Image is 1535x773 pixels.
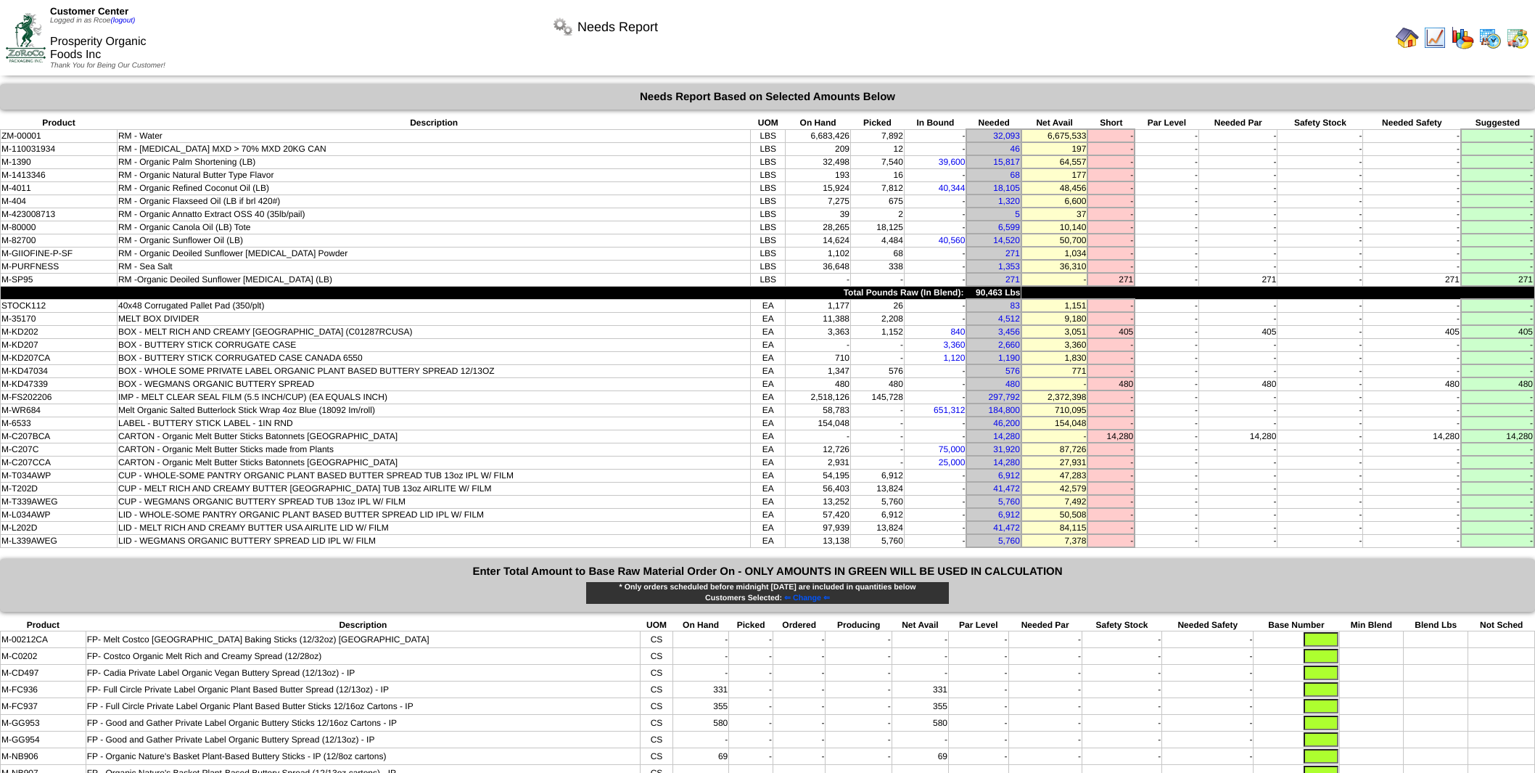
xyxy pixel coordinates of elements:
[998,470,1020,480] a: 6,912
[1461,325,1534,338] td: 405
[1423,26,1446,49] img: line_graph.gif
[1199,208,1277,221] td: -
[117,364,750,377] td: BOX - WHOLE SOME PRIVATE LABEL ORGANIC PLANT BASED BUTTERY SPREAD 12/13OZ
[1461,338,1534,351] td: -
[1363,364,1461,377] td: -
[904,299,966,312] td: -
[1011,300,1020,311] a: 83
[1021,195,1087,208] td: 6,600
[993,431,1020,441] a: 14,280
[993,457,1020,467] a: 14,280
[1,364,118,377] td: M-KD47034
[1021,155,1087,168] td: 64,557
[1135,208,1198,221] td: -
[1363,168,1461,181] td: -
[1,247,118,260] td: M-GIIOFINE-P-SF
[1363,234,1461,247] td: -
[904,168,966,181] td: -
[786,181,851,195] td: 15,924
[1461,312,1534,325] td: -
[998,261,1020,271] a: 1,353
[1199,234,1277,247] td: -
[1135,247,1198,260] td: -
[751,325,786,338] td: EA
[998,314,1020,324] a: 4,512
[751,195,786,208] td: LBS
[851,234,905,247] td: 4,484
[851,351,905,364] td: -
[851,325,905,338] td: 1,152
[1,299,118,312] td: STOCK112
[1087,247,1135,260] td: -
[1277,129,1363,142] td: -
[751,208,786,221] td: LBS
[1199,351,1277,364] td: -
[1,325,118,338] td: M-KD202
[851,181,905,195] td: 7,812
[1277,168,1363,181] td: -
[751,364,786,377] td: EA
[751,299,786,312] td: EA
[1021,260,1087,273] td: 36,310
[1461,247,1534,260] td: -
[904,208,966,221] td: -
[786,260,851,273] td: 36,648
[851,312,905,325] td: 2,208
[993,157,1020,167] a: 15,817
[993,183,1020,193] a: 18,105
[1135,155,1198,168] td: -
[786,247,851,260] td: 1,102
[904,364,966,377] td: -
[1363,351,1461,364] td: -
[1363,129,1461,142] td: -
[786,364,851,377] td: 1,347
[851,142,905,155] td: 12
[998,353,1020,363] a: 1,190
[998,496,1020,507] a: 5,760
[1021,168,1087,181] td: 177
[1087,129,1135,142] td: -
[1021,208,1087,221] td: 37
[1363,247,1461,260] td: -
[1135,338,1198,351] td: -
[1135,273,1198,286] td: -
[1021,247,1087,260] td: 1,034
[1,273,118,286] td: M-SP95
[1087,155,1135,168] td: -
[1087,351,1135,364] td: -
[943,353,965,363] a: 1,120
[1011,144,1020,154] a: 46
[993,418,1020,428] a: 46,200
[1277,338,1363,351] td: -
[50,36,147,61] span: Prosperity Organic Foods Inc
[1135,129,1198,142] td: -
[1087,168,1135,181] td: -
[751,273,786,286] td: LBS
[1021,142,1087,155] td: 197
[904,117,966,129] th: In Bound
[1199,247,1277,260] td: -
[117,117,750,129] th: Description
[786,155,851,168] td: 32,498
[1461,234,1534,247] td: -
[1021,364,1087,377] td: 771
[551,15,575,38] img: workflow.png
[1135,117,1198,129] th: Par Level
[1363,117,1461,129] th: Needed Safety
[1,234,118,247] td: M-82700
[1277,142,1363,155] td: -
[786,234,851,247] td: 14,624
[939,444,966,454] a: 75,000
[1199,117,1277,129] th: Needed Par
[786,129,851,142] td: 6,683,426
[934,405,965,415] a: 651,312
[1199,195,1277,208] td: -
[751,142,786,155] td: LBS
[1277,351,1363,364] td: -
[1021,129,1087,142] td: 6,675,533
[577,20,658,35] span: Needs Report
[786,195,851,208] td: 7,275
[1135,168,1198,181] td: -
[1,155,118,168] td: M-1390
[117,129,750,142] td: RM - Water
